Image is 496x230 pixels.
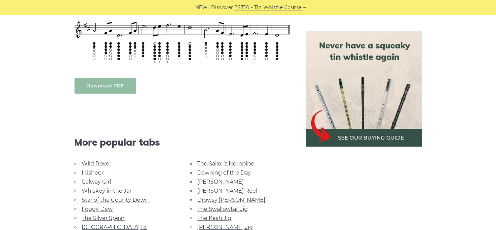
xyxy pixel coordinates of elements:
span: NEW: [195,4,209,11]
a: The Swallowtail Jig [198,206,248,212]
a: Wild Rover [82,160,112,167]
a: Drowsy [PERSON_NAME] [198,197,266,203]
img: tin whistle buying guide [306,31,422,147]
a: The Silver Spear [82,215,125,221]
a: The Kesh Jig [198,215,232,221]
span: More popular tabs [75,137,290,148]
a: Galway Girl [82,179,111,185]
span: Discover [211,4,233,11]
a: Inisheer [82,169,104,176]
a: Dawning of the Day [198,169,251,176]
a: Foggy Dew [82,206,113,212]
a: Star of the County Down [82,197,149,203]
a: Download PDF [75,78,136,94]
a: The Sailor’s Hornpipe [198,160,255,167]
a: PST10 - Tin Whistle Course [234,4,302,11]
a: [PERSON_NAME] [198,179,244,185]
a: Whiskey in the Jar [82,188,132,194]
a: [PERSON_NAME] Reel [198,188,258,194]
